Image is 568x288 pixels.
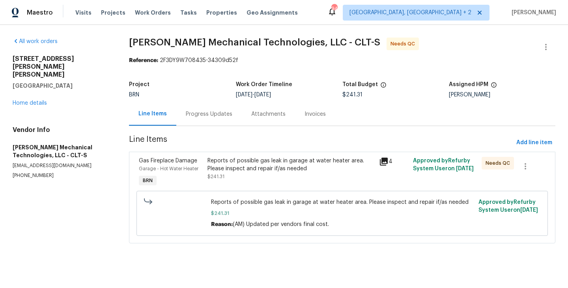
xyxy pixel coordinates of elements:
h5: [PERSON_NAME] Mechanical Technologies, LLC - CLT-S [13,143,110,159]
span: [DATE] [254,92,271,98]
span: Line Items [129,136,513,150]
span: BRN [140,177,156,184]
div: [PERSON_NAME] [449,92,555,98]
div: Invoices [305,110,326,118]
div: 94 [331,5,337,13]
span: Work Orders [135,9,171,17]
span: [DATE] [236,92,252,98]
span: Gas Fireplace Damage [139,158,197,164]
span: Projects [101,9,125,17]
p: [EMAIL_ADDRESS][DOMAIN_NAME] [13,162,110,169]
span: [DATE] [456,166,474,171]
span: Properties [206,9,237,17]
h5: Assigned HPM [449,82,488,87]
h4: Vendor Info [13,126,110,134]
span: $241.31 [207,174,224,179]
span: Approved by Refurby System User on [413,158,474,171]
div: Progress Updates [186,110,232,118]
div: 4 [379,157,409,166]
h5: Work Order Timeline [236,82,292,87]
button: Add line item [513,136,555,150]
span: $241.31 [211,209,474,217]
b: Reference: [129,58,158,63]
h5: Project [129,82,149,87]
span: The hpm assigned to this work order. [491,82,497,92]
span: Add line item [516,138,552,148]
span: Reason: [211,222,233,227]
h5: Total Budget [342,82,378,87]
span: Needs QC [390,40,418,48]
span: Maestro [27,9,53,17]
span: Garage - Hot Water Heater [139,166,198,171]
span: [PERSON_NAME] Mechanical Technologies, LLC - CLT-S [129,38,380,47]
span: [DATE] [520,207,538,213]
div: Reports of possible gas leak in garage at water heater area. Please inspect and repair if/as needed [207,157,374,173]
span: - [236,92,271,98]
p: [PHONE_NUMBER] [13,172,110,179]
span: Visits [75,9,92,17]
h2: [STREET_ADDRESS][PERSON_NAME][PERSON_NAME] [13,55,110,79]
div: 2F3DY9W708435-34309d52f [129,56,555,64]
span: $241.31 [342,92,362,98]
span: Geo Assignments [247,9,298,17]
div: Attachments [251,110,286,118]
span: Reports of possible gas leak in garage at water heater area. Please inspect and repair if/as needed [211,198,474,206]
div: Line Items [138,110,167,118]
span: Approved by Refurby System User on [478,200,538,213]
span: [PERSON_NAME] [508,9,556,17]
span: (AM) Updated per vendors final cost. [233,222,329,227]
span: The total cost of line items that have been proposed by Opendoor. This sum includes line items th... [380,82,387,92]
a: Home details [13,100,47,106]
span: Needs QC [486,159,513,167]
h5: [GEOGRAPHIC_DATA] [13,82,110,90]
span: BRN [129,92,139,98]
span: [GEOGRAPHIC_DATA], [GEOGRAPHIC_DATA] + 2 [349,9,471,17]
a: All work orders [13,39,58,44]
span: Tasks [180,10,197,15]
